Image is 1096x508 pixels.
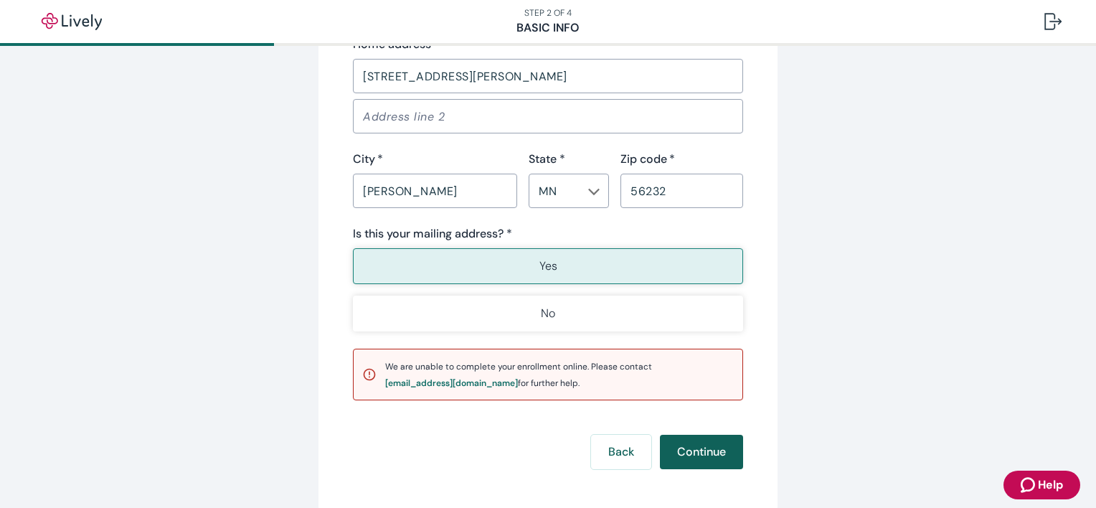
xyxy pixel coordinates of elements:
button: No [353,296,743,331]
button: Open [587,184,601,199]
a: support email [385,379,518,387]
button: Continue [660,435,743,469]
input: Address line 1 [353,62,743,90]
input: City [353,177,517,205]
p: Yes [539,258,557,275]
label: Is this your mailing address? * [353,225,512,243]
button: Yes [353,248,743,284]
svg: Zendesk support icon [1021,476,1038,494]
img: Lively [32,13,112,30]
p: No [541,305,555,322]
button: Back [591,435,651,469]
span: Help [1038,476,1063,494]
svg: Chevron icon [588,186,600,197]
label: State * [529,151,565,168]
input: Zip code [620,177,743,205]
label: Zip code [620,151,675,168]
span: We are unable to complete your enrollment online. Please contact for further help. [385,361,652,389]
button: Log out [1033,4,1073,39]
div: [EMAIL_ADDRESS][DOMAIN_NAME] [385,379,518,387]
input: -- [533,181,581,201]
button: Zendesk support iconHelp [1003,471,1080,499]
label: City [353,151,383,168]
input: Address line 2 [353,102,743,131]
